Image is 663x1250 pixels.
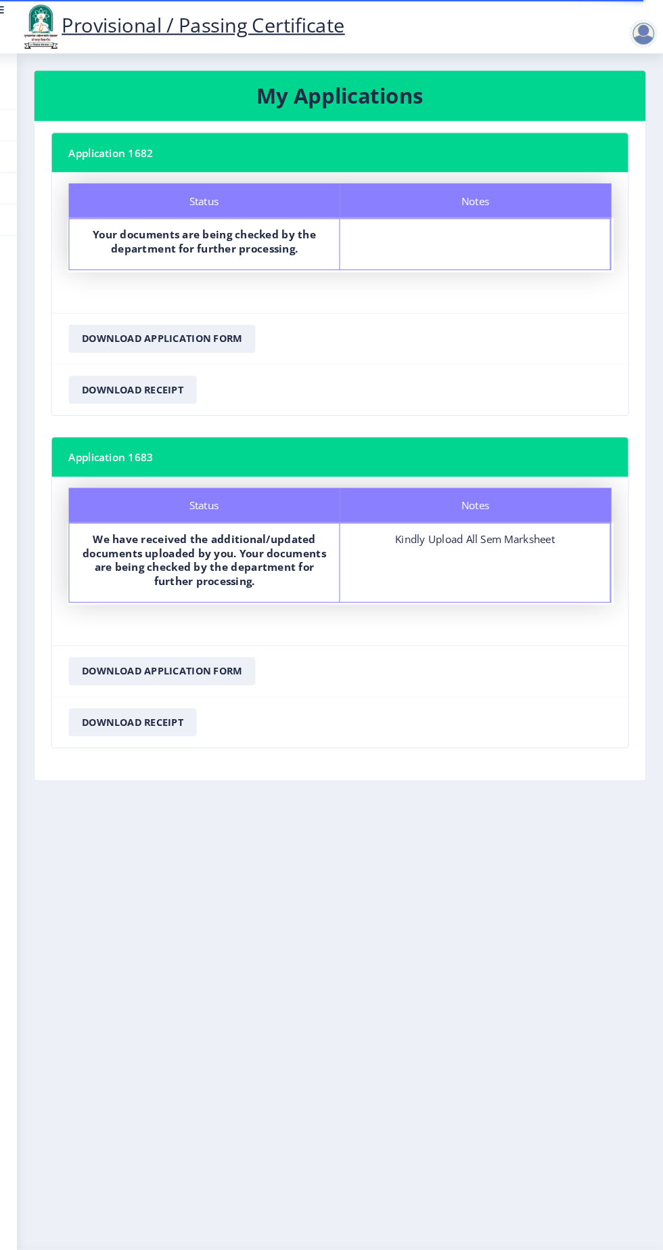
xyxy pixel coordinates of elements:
[101,515,337,569] b: We have received the additional/updated documents uploaded by you. Your documents are being check...
[112,220,327,247] b: Your documents are being checked by the department for further processing.
[350,472,613,506] div: Notes
[88,685,212,712] button: Download Receipt
[88,364,212,391] button: Download Receipt
[41,11,355,37] a: Provisional / Passing Certificate
[88,177,350,211] div: Status
[350,177,613,211] div: Notes
[88,314,269,341] button: Download Application Form
[71,79,630,106] h3: My Applications
[88,636,269,663] button: Download Application Form
[88,472,350,506] div: Status
[51,1223,193,1236] span: Created with ♥ by 2025
[72,423,629,461] nb-card-header: Application 1683
[363,515,599,528] div: Kindly Upload All Sem Marksheet
[41,3,81,49] img: logo
[133,1223,168,1236] a: Edulab
[72,129,629,167] nb-card-header: Application 1682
